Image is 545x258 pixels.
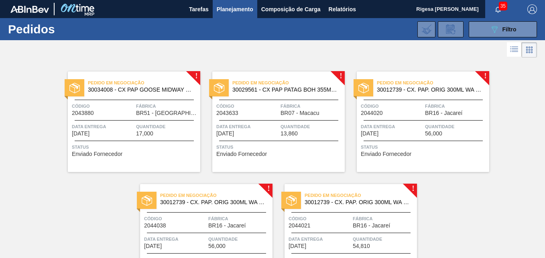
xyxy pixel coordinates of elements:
span: Data entrega [216,123,279,131]
span: BR16 - Jacareí [353,223,390,229]
span: 2043880 [72,110,94,116]
h1: Pedidos [8,25,120,34]
span: Pedido em Negociação [160,191,272,199]
span: 30034008 - CX PAP GOOSE MIDWAY 355ML C12 N25 [88,87,194,93]
span: 28/11/2025 [361,131,378,137]
span: Composição de Carga [261,4,321,14]
img: status [358,83,369,93]
span: 35 [499,2,507,10]
span: Código [72,102,134,110]
span: BR16 - Jacareí [425,110,462,116]
span: 30012739 - CX. PAP. ORIG 300ML WA 300ML PROP 429 [160,199,266,205]
span: 30012739 - CX. PAP. ORIG 300ML WA 300ML PROP 429 [377,87,483,93]
div: Solicitação de Revisão de Pedidos [438,21,464,37]
span: Tarefas [189,4,209,14]
span: Fábrica [353,215,415,223]
span: 01/12/2025 [289,243,306,249]
span: 56,000 [208,243,226,249]
div: Visão em Cards [522,42,537,57]
span: 2044021 [289,223,311,229]
span: 17,000 [136,131,153,137]
span: Quantidade [425,123,487,131]
span: Código [144,215,206,223]
span: 07/11/2025 [216,131,234,137]
span: Fábrica [136,102,198,110]
button: Notificações [485,4,511,15]
span: Fábrica [208,215,270,223]
button: Filtro [469,21,537,37]
div: Importar Negociações dos Pedidos [417,21,435,37]
span: 2044020 [361,110,383,116]
span: 56,000 [425,131,442,137]
span: Quantidade [281,123,343,131]
img: TNhmsLtSVTkK8tSr43FrP2fwEKptu5GPRR3wAAAABJRU5ErkJggg== [10,6,49,13]
span: Enviado Fornecedor [361,151,411,157]
img: status [286,195,297,206]
span: Pedido em Negociação [88,79,200,87]
span: Planejamento [217,4,253,14]
span: Fábrica [425,102,487,110]
span: Código [289,215,351,223]
span: Pedido em Negociação [377,79,489,87]
span: Fábrica [281,102,343,110]
img: Logout [527,4,537,14]
span: Código [216,102,279,110]
span: 2043633 [216,110,238,116]
img: status [142,195,152,206]
span: 30029561 - CX PAP PATAG BOH 355ML C12 NIV24 [232,87,338,93]
span: BR07 - Macacu [281,110,319,116]
span: Status [72,143,198,151]
a: !statusPedido em Negociação30012739 - CX. PAP. ORIG 300ML WA 300ML PROP 429Código2044020FábricaBR... [345,72,489,172]
a: !statusPedido em Negociação30029561 - CX PAP PATAG BOH 355ML C12 NIV24Código2043633FábricaBR07 - ... [200,72,345,172]
span: BR16 - Jacareí [208,223,246,229]
span: Data entrega [144,235,206,243]
span: 05/11/2025 [72,131,89,137]
img: status [69,83,80,93]
span: Data entrega [72,123,134,131]
span: Código [361,102,423,110]
span: Pedido em Negociação [232,79,345,87]
span: Status [216,143,343,151]
span: Data entrega [289,235,351,243]
span: Filtro [502,26,517,33]
span: Status [361,143,487,151]
span: Data entrega [361,123,423,131]
span: 30/11/2025 [144,243,162,249]
a: !statusPedido em Negociação30034008 - CX PAP GOOSE MIDWAY 355ML C12 N25Código2043880FábricaBR51 -... [56,72,200,172]
span: Quantidade [136,123,198,131]
span: Pedido em Negociação [305,191,417,199]
span: Relatórios [329,4,356,14]
span: Quantidade [208,235,270,243]
span: 2044038 [144,223,166,229]
span: Quantidade [353,235,415,243]
span: 13,860 [281,131,298,137]
img: status [214,83,224,93]
span: 30012739 - CX. PAP. ORIG 300ML WA 300ML PROP 429 [305,199,411,205]
span: Enviado Fornecedor [72,151,122,157]
span: BR51 - Bohemia [136,110,198,116]
span: 54,810 [353,243,370,249]
span: Enviado Fornecedor [216,151,267,157]
div: Visão em Lista [507,42,522,57]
